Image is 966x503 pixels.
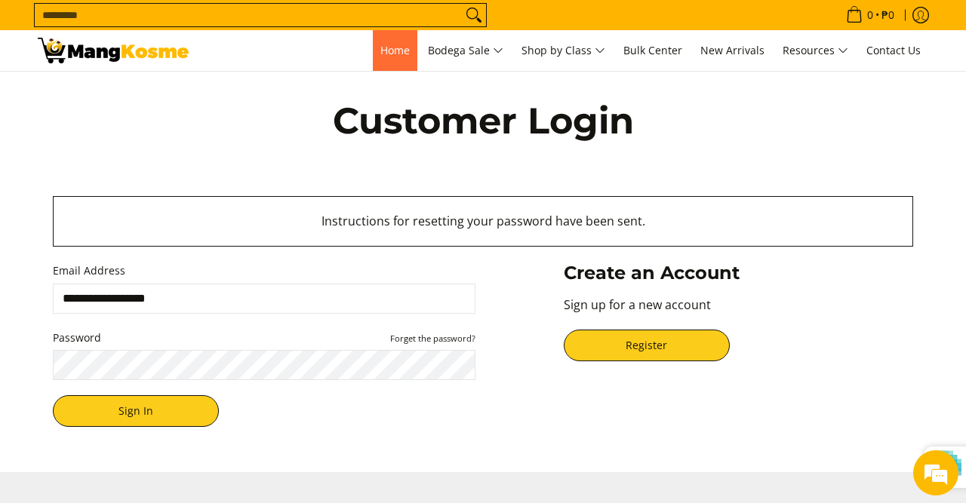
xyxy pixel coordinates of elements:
[420,30,511,71] a: Bodega Sale
[53,262,475,281] label: Email Address
[564,330,730,361] a: Register
[380,43,410,57] span: Home
[623,43,682,57] span: Bulk Center
[521,41,605,60] span: Shop by Class
[693,30,772,71] a: New Arrivals
[514,30,613,71] a: Shop by Class
[859,30,928,71] a: Contact Us
[866,43,921,57] span: Contact Us
[700,43,764,57] span: New Arrivals
[151,98,815,143] h1: Customer Login
[69,212,897,246] p: Instructions for resetting your password have been sent.
[38,38,189,63] img: Account | Mang Kosme
[783,41,848,60] span: Resources
[373,30,417,71] a: Home
[841,7,899,23] span: •
[879,10,897,20] span: ₱0
[53,395,219,427] button: Sign In
[53,329,475,348] label: Password
[204,30,928,71] nav: Main Menu
[928,446,961,488] img: Protected by hCaptcha
[865,10,875,20] span: 0
[564,296,913,330] p: Sign up for a new account
[390,333,475,344] small: Forget the password?
[428,41,503,60] span: Bodega Sale
[390,332,475,344] button: Password
[564,262,913,284] h3: Create an Account
[462,4,486,26] button: Search
[616,30,690,71] a: Bulk Center
[775,30,856,71] a: Resources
